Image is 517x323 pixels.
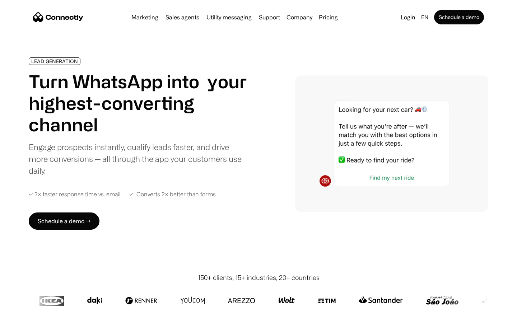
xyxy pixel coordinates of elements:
[434,10,484,24] a: Schedule a demo
[418,12,433,22] div: en
[7,310,43,320] aside: Language selected: English
[163,14,202,20] a: Sales agents
[29,71,247,135] h1: Turn WhatsApp into your highest-converting channel
[256,14,283,20] a: Support
[287,12,312,22] div: Company
[14,310,43,320] ul: Language list
[29,191,121,198] div: ✓ 3× faster response time vs. email
[29,141,247,177] div: Engage prospects instantly, qualify leads faster, and drive more conversions — all through the ap...
[204,14,255,20] a: Utility messaging
[33,12,83,23] a: home
[398,12,418,22] a: Login
[129,191,216,198] div: ✓ Converts 2× better than forms
[29,212,99,230] a: Schedule a demo →
[284,12,315,22] div: Company
[129,14,161,20] a: Marketing
[316,14,341,20] a: Pricing
[198,273,320,282] div: 150+ clients, 15+ industries, 20+ countries
[421,12,428,22] div: en
[31,58,78,64] div: LEAD GENERATION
